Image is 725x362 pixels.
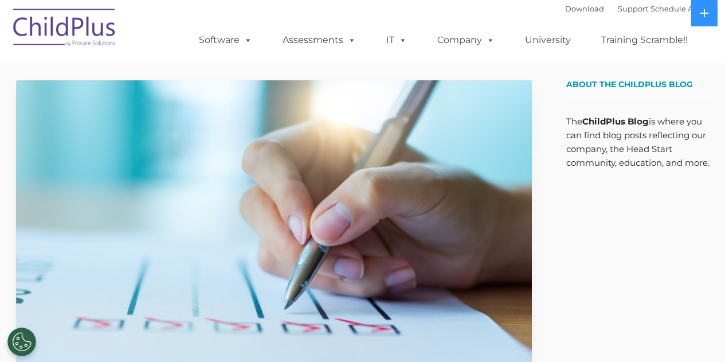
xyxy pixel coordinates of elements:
[375,29,418,52] a: IT
[582,116,649,127] strong: ChildPlus Blog
[566,115,710,170] p: The is where you can find blog posts reflecting our company, the Head Start community, education,...
[565,4,604,13] a: Download
[566,79,693,89] span: About the ChildPlus Blog
[618,4,648,13] a: Support
[187,29,264,52] a: Software
[650,4,718,13] a: Schedule A Demo
[514,29,582,52] a: University
[7,1,122,58] img: ChildPlus by Procare Solutions
[426,29,506,52] a: Company
[565,4,718,13] font: |
[271,29,367,52] a: Assessments
[7,328,36,356] button: Cookies Settings
[590,29,699,52] a: Training Scramble!!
